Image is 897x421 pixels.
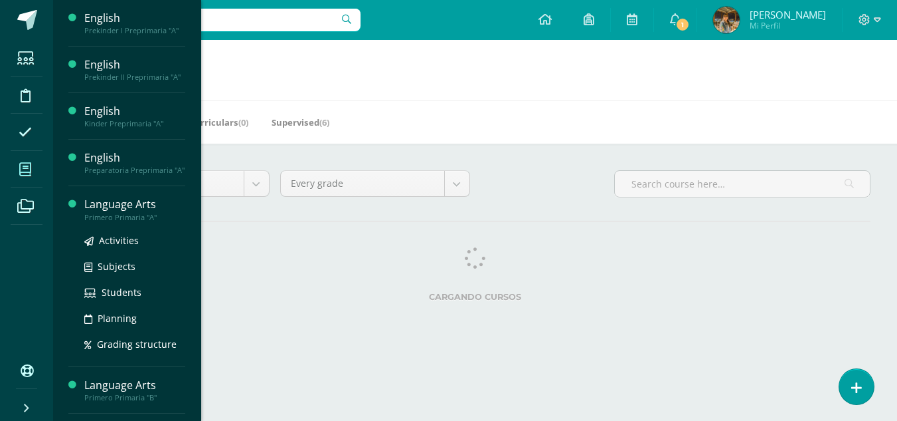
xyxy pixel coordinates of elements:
a: Every grade [281,171,469,196]
span: Every grade [291,171,434,196]
a: EnglishPrekinder I Preprimaria "A" [84,11,185,35]
a: EnglishPrekinder II Preprimaria "A" [84,57,185,82]
div: Primero Primaria "B" [84,393,185,402]
div: Language Arts [84,378,185,393]
span: Mi Perfil [750,20,826,31]
span: Activities [99,234,139,247]
a: Activities [84,233,185,248]
div: Prekinder II Preprimaria "A" [84,72,185,82]
span: Grading structure [97,338,177,351]
div: Language Arts [84,197,185,212]
div: English [84,57,185,72]
span: (6) [319,116,329,128]
span: Subjects [98,260,135,273]
span: 1 [675,17,690,32]
a: Supervised(6) [272,112,329,133]
div: English [84,150,185,166]
a: Students [84,285,185,300]
input: Search a user… [62,9,361,31]
a: Language ArtsPrimero Primaria "A" [84,197,185,221]
a: Planning [84,311,185,326]
img: 2dbaa8b142e8d6ddec163eea0aedc140.png [713,7,740,33]
label: Cargando cursos [80,292,870,302]
span: [PERSON_NAME] [750,8,826,21]
span: Planning [98,312,137,325]
div: English [84,11,185,26]
div: Primero Primaria "A" [84,213,185,222]
a: Language ArtsPrimero Primaria "B" [84,378,185,402]
div: Preparatoria Preprimaria "A" [84,166,185,175]
span: (0) [238,116,248,128]
a: EnglishKinder Preprimaria "A" [84,104,185,128]
a: EnglishPreparatoria Preprimaria "A" [84,150,185,175]
a: Grading structure [84,337,185,352]
div: Kinder Preprimaria "A" [84,119,185,128]
div: Prekinder I Preprimaria "A" [84,26,185,35]
div: English [84,104,185,119]
a: Subjects [84,259,185,274]
input: Search course here… [615,171,870,197]
span: Students [102,286,141,299]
